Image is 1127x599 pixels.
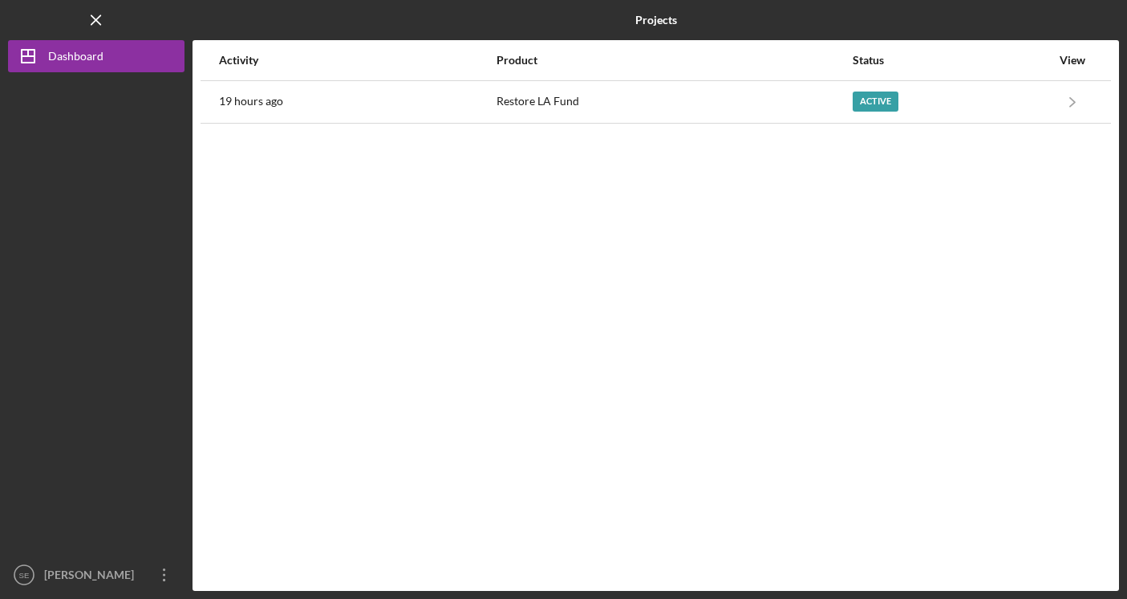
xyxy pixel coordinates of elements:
[19,571,30,580] text: SE
[853,54,1051,67] div: Status
[219,95,283,108] time: 2025-09-16 15:21
[853,92,898,112] div: Active
[48,40,103,76] div: Dashboard
[497,82,850,122] div: Restore LA Fund
[219,54,495,67] div: Activity
[497,54,850,67] div: Product
[8,40,184,72] button: Dashboard
[8,559,184,591] button: SE[PERSON_NAME]
[1052,54,1093,67] div: View
[635,14,677,26] b: Projects
[40,559,144,595] div: [PERSON_NAME]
